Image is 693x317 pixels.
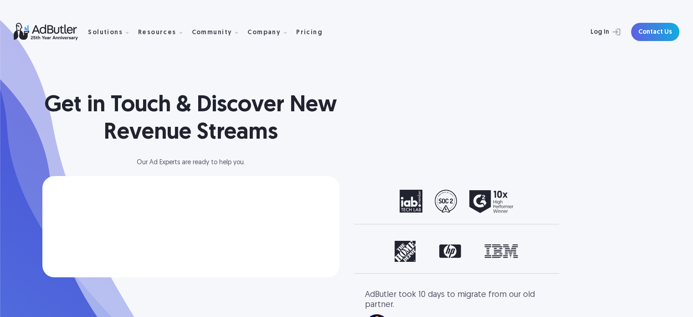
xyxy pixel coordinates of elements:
div: AdButler took 10 days to migrate from our old partner. [365,290,548,310]
div: 1 of 3 [365,241,548,262]
div: Company [247,30,281,36]
div: 1 of 2 [365,190,548,213]
div: carousel [365,241,548,262]
div: next slide [512,241,548,262]
div: Our Ad Experts are ready to help you. [42,160,339,166]
div: Resources [138,30,176,36]
a: Contact Us [631,23,679,41]
div: next slide [512,190,548,213]
iframe: Form 0 [57,192,325,261]
a: Pricing [296,28,330,36]
div: Community [192,30,232,36]
h1: Get in Touch & Discover New Revenue Streams [42,92,339,147]
div: Resources [138,18,190,47]
div: Solutions [88,30,123,36]
a: Log In [566,23,626,41]
div: Company [247,18,294,47]
div: Pricing [296,30,323,36]
div: Community [192,18,246,47]
div: Solutions [88,18,136,47]
div: carousel [365,190,548,213]
form: Email Form [57,192,325,261]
